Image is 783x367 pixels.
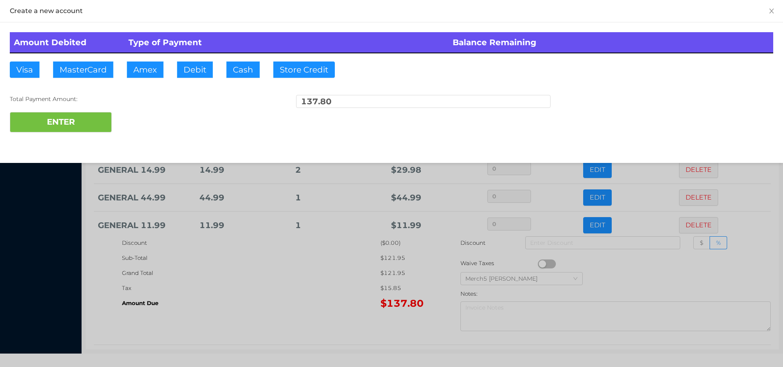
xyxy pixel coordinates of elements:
th: Type of Payment [124,32,449,53]
i: icon: close [768,8,775,14]
div: Total Payment Amount: [10,95,264,103]
button: Cash [226,62,260,78]
button: Amex [127,62,164,78]
button: Store Credit [273,62,335,78]
button: ENTER [10,112,112,132]
button: Visa [10,62,40,78]
button: Debit [177,62,213,78]
th: Amount Debited [10,32,124,53]
div: Create a new account [10,7,773,15]
th: Balance Remaining [449,32,773,53]
button: MasterCard [53,62,113,78]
